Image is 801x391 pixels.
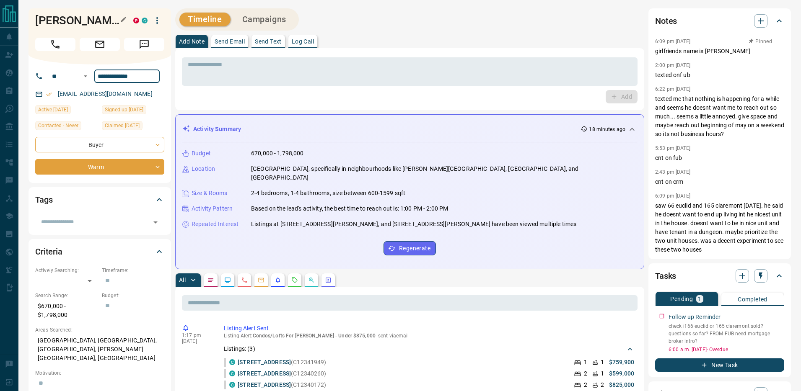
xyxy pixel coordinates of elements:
h2: Notes [655,14,677,28]
p: 670,000 - 1,798,000 [251,149,304,158]
button: Regenerate [384,241,436,255]
div: Tasks [655,266,784,286]
div: condos.ca [142,18,148,23]
h2: Tasks [655,269,676,283]
svg: Agent Actions [325,277,332,283]
p: saw 66 euclid and 165 claremont [DATE]. he said he doesnt want to end up living int he nicest uni... [655,201,784,254]
p: 1 [584,358,587,367]
p: [DATE] [182,338,211,344]
p: (C12341949) [238,358,327,367]
svg: Listing Alerts [275,277,281,283]
p: Follow up Reminder [669,313,721,322]
p: $825,000 [609,381,634,389]
p: cnt on fub [655,154,784,162]
p: Budget: [102,292,164,299]
h2: Tags [35,193,52,206]
h1: [PERSON_NAME] [35,14,121,27]
div: Sun Aug 10 2025 [35,105,98,117]
div: condos.ca [229,359,235,365]
p: (C12340172) [238,381,327,389]
p: girlfriends name is [PERSON_NAME] [655,47,784,56]
span: Call [35,38,75,51]
p: [GEOGRAPHIC_DATA], specifically in neighbourhoods like [PERSON_NAME][GEOGRAPHIC_DATA], [GEOGRAPHI... [251,165,637,182]
p: Size & Rooms [192,189,228,198]
p: Add Note [179,39,205,44]
button: Open [150,216,161,228]
h2: Criteria [35,245,62,258]
p: 1 [698,296,701,302]
p: 2 [584,369,587,378]
p: Location [192,165,215,173]
p: Send Text [255,39,282,44]
span: Email [80,38,120,51]
a: [STREET_ADDRESS] [238,381,291,388]
p: 6:00 a.m. [DATE] - Overdue [669,346,784,353]
p: Listings: ( 3 ) [224,345,255,353]
p: 1 [601,369,604,378]
p: 18 minutes ago [589,126,625,133]
p: Repeated Interest [192,220,238,229]
p: texted me that nothing is happening for a while and seems he doesnt want me to reach out so much.... [655,95,784,139]
a: [STREET_ADDRESS] [238,359,291,365]
p: 2:00 pm [DATE] [655,62,691,68]
div: condos.ca [229,370,235,376]
div: Mon Jan 06 2025 [102,121,164,133]
div: Notes [655,11,784,31]
svg: Requests [291,277,298,283]
p: Areas Searched: [35,326,164,334]
svg: Lead Browsing Activity [224,277,231,283]
p: Listings at [STREET_ADDRESS][PERSON_NAME], and [STREET_ADDRESS][PERSON_NAME] have been viewed mul... [251,220,576,229]
a: [EMAIL_ADDRESS][DOMAIN_NAME] [58,90,153,97]
span: Condos/Lofts For [PERSON_NAME] - Under $875,000 [253,333,376,339]
p: 1:17 pm [182,332,211,338]
div: Mon Jan 06 2025 [102,105,164,117]
p: 1 [601,358,604,367]
p: Listing Alert Sent [224,324,634,333]
div: Listings: (3) [224,341,634,357]
p: 2-4 bedrooms, 1-4 bathrooms, size between 600-1599 sqft [251,189,405,198]
p: Budget [192,149,211,158]
p: 2 [584,381,587,389]
a: [STREET_ADDRESS] [238,370,291,377]
p: texted onf ub [655,71,784,80]
p: Pending [670,296,693,302]
span: Claimed [DATE] [105,121,140,130]
p: (C12340260) [238,369,327,378]
span: Active [DATE] [38,105,68,114]
p: 2 [601,381,604,389]
svg: Emails [258,277,264,283]
p: $759,900 [609,358,634,367]
button: Open [80,71,91,81]
p: Log Call [292,39,314,44]
div: property.ca [133,18,139,23]
p: cnt on crm [655,177,784,186]
span: Signed up [DATE] [105,105,143,114]
p: Activity Pattern [192,204,233,213]
svg: Opportunities [308,277,315,283]
p: 2:43 pm [DATE] [655,169,691,175]
div: Warm [35,159,164,175]
button: Campaigns [234,13,295,26]
p: Listing Alert : - sent via email [224,333,634,339]
p: 6:09 pm [DATE] [655,193,691,199]
p: All [179,277,186,283]
p: Motivation: [35,369,164,377]
p: Completed [738,296,767,302]
button: Timeline [179,13,231,26]
p: Activity Summary [193,125,241,134]
div: condos.ca [229,382,235,388]
div: Buyer [35,137,164,152]
p: $599,000 [609,369,634,378]
p: check if 66 euclid or 165 claremont sold? questions so far? FROM FUB need mortgage broker intro? [669,322,784,345]
p: [GEOGRAPHIC_DATA], [GEOGRAPHIC_DATA], [GEOGRAPHIC_DATA], [PERSON_NAME][GEOGRAPHIC_DATA], [GEOGRAP... [35,334,164,365]
button: Pinned [748,38,772,45]
p: Based on the lead's activity, the best time to reach out is: 1:00 PM - 2:00 PM [251,204,448,213]
svg: Calls [241,277,248,283]
button: New Task [655,358,784,372]
p: Actively Searching: [35,267,98,274]
p: Send Email [215,39,245,44]
p: 6:09 pm [DATE] [655,39,691,44]
p: $670,000 - $1,798,000 [35,299,98,322]
span: Contacted - Never [38,121,78,130]
div: Criteria [35,242,164,262]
